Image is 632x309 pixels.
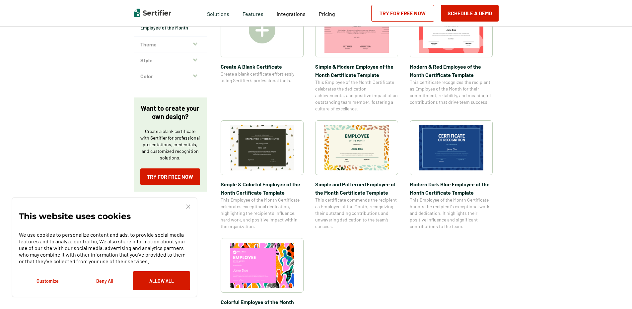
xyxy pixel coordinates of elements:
[133,271,190,290] button: Allow All
[76,271,133,290] button: Deny All
[315,120,398,230] a: Simple and Patterned Employee of the Month Certificate TemplateSimple and Patterned Employee of t...
[324,125,389,170] img: Simple and Patterned Employee of the Month Certificate Template
[134,36,207,52] button: Theme
[315,180,398,197] span: Simple and Patterned Employee of the Month Certificate Template
[19,271,76,290] button: Customize
[599,277,632,309] iframe: Chat Widget
[221,197,304,230] span: This Employee of the Month Certificate celebrates exceptional dedication, highlighting the recipi...
[140,25,200,31] a: Employee of the Month
[221,180,304,197] span: Simple & Colorful Employee of the Month Certificate Template
[140,128,200,161] p: Create a blank certificate with Sertifier for professional presentations, credentials, and custom...
[140,168,200,185] a: Try for Free Now
[410,120,493,230] a: Modern Dark Blue Employee of the Month Certificate TemplateModern Dark Blue Employee of the Month...
[134,68,207,84] button: Color
[221,71,304,84] span: Create a blank certificate effortlessly using Sertifier’s professional tools.
[319,9,335,17] a: Pricing
[277,11,306,17] span: Integrations
[134,52,207,68] button: Style
[315,62,398,79] span: Simple & Modern Employee of the Month Certificate Template
[324,7,389,53] img: Simple & Modern Employee of the Month Certificate Template
[134,9,171,17] img: Sertifier | Digital Credentialing Platform
[371,5,434,22] a: Try for Free Now
[221,62,304,71] span: Create A Blank Certificate
[140,104,200,121] p: Want to create your own design?
[230,243,294,288] img: Colorful Employee of the Month Certificate Template
[207,9,229,17] span: Solutions
[410,62,493,79] span: Modern & Red Employee of the Month Certificate Template
[419,7,483,53] img: Modern & Red Employee of the Month Certificate Template
[319,11,335,17] span: Pricing
[315,79,398,112] span: This Employee of the Month Certificate celebrates the dedication, achievements, and positive impa...
[186,205,190,209] img: Cookie Popup Close
[243,9,263,17] span: Features
[410,180,493,197] span: Modern Dark Blue Employee of the Month Certificate Template
[410,197,493,230] span: This Employee of the Month Certificate honors the recipient’s exceptional work and dedication. It...
[419,125,483,170] img: Modern Dark Blue Employee of the Month Certificate Template
[277,9,306,17] a: Integrations
[410,79,493,105] span: This certificate recognizes the recipient as Employee of the Month for their commitment, reliabil...
[221,120,304,230] a: Simple & Colorful Employee of the Month Certificate TemplateSimple & Colorful Employee of the Mon...
[315,3,398,112] a: Simple & Modern Employee of the Month Certificate TemplateSimple & Modern Employee of the Month C...
[410,3,493,112] a: Modern & Red Employee of the Month Certificate TemplateModern & Red Employee of the Month Certifi...
[19,213,131,219] p: This website uses cookies
[315,197,398,230] span: This certificate commends the recipient as Employee of the Month, recognizing their outstanding c...
[441,5,499,22] button: Schedule a Demo
[19,231,190,265] p: We use cookies to personalize content and ads, to provide social media features and to analyze ou...
[230,125,294,170] img: Simple & Colorful Employee of the Month Certificate Template
[249,17,275,43] img: Create A Blank Certificate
